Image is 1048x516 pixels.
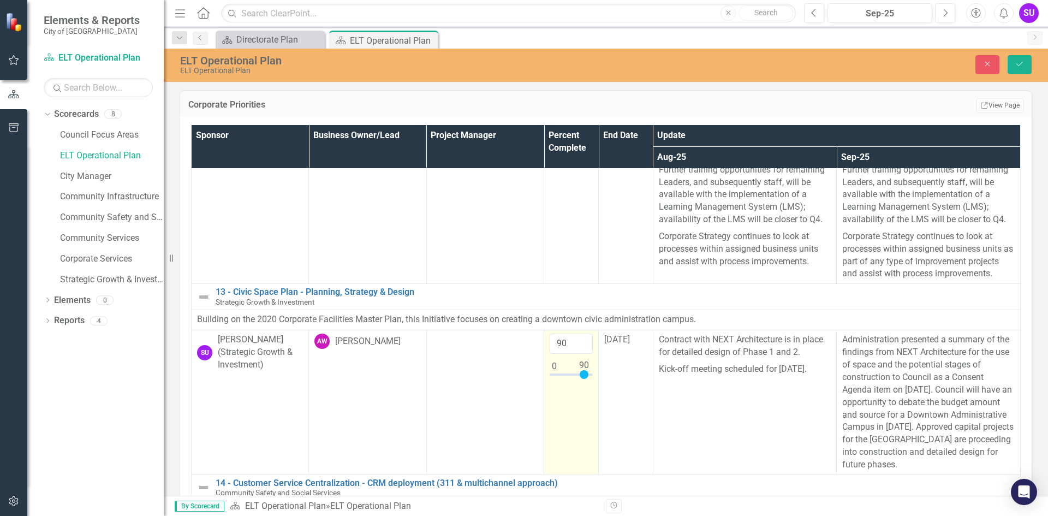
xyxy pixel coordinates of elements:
input: Search Below... [44,78,153,97]
button: Search [739,5,793,21]
span: Community Safety and Social Services [216,488,341,497]
p: Administration presented a summary of the findings from NEXT Architecture for the use of space an... [842,334,1015,471]
div: Directorate Plan [236,33,322,46]
div: SU [197,345,212,360]
div: 0 [96,295,114,305]
a: Reports [54,315,85,327]
input: Search ClearPoint... [221,4,796,23]
a: Elements [54,294,91,307]
a: Community Services [60,232,164,245]
h3: Corporate Priorities [188,100,695,110]
div: » [230,500,598,513]
div: 8 [104,110,122,119]
img: Not Defined [197,481,210,494]
a: Directorate Plan [218,33,322,46]
span: [DATE] [604,334,630,345]
span: By Scorecard [175,501,224,512]
span: Building on the 2020 Corporate Facilities Master Plan, this Initiative focuses on creating a down... [197,314,696,324]
a: View Page [976,98,1023,112]
img: Not Defined [197,290,210,304]
div: ELT Operational Plan [350,34,436,48]
a: Strategic Growth & Investment [60,274,164,286]
a: ELT Operational Plan [60,150,164,162]
a: Corporate Services [60,253,164,265]
div: AW [314,334,330,349]
div: ELT Operational Plan [180,55,658,67]
div: ELT Operational Plan [180,67,658,75]
span: Strategic Growth & Investment [216,298,314,306]
button: SU [1019,3,1039,23]
div: Open Intercom Messenger [1011,479,1037,505]
img: ClearPoint Strategy [5,13,25,32]
p: Corporate Strategy continues to look at processes within assigned business units and assist with ... [659,228,831,268]
p: Kick-off meeting scheduled for [DATE]. [659,361,831,376]
a: Scorecards [54,108,99,121]
p: Further training opportunities for remaining Leaders, and subsequently staff, will be available w... [842,162,1015,228]
a: 14 - Customer Service Centralization - CRM deployment (311 & multichannel approach) [216,478,1015,488]
span: Search [754,8,778,17]
a: Community Infrastructure [60,191,164,203]
div: Sep-25 [831,7,928,20]
a: Community Safety and Social Services [60,211,164,224]
a: ELT Operational Plan [245,501,326,511]
div: [PERSON_NAME] (Strategic Growth & Investment) [218,334,303,371]
a: Council Focus Areas [60,129,164,141]
p: Corporate Strategy continues to look at processes within assigned business units as part of any t... [842,228,1015,280]
p: Further training opportunities for remaining Leaders, and subsequently staff, will be available w... [659,162,831,228]
span: Elements & Reports [44,14,140,27]
div: [PERSON_NAME] [335,335,401,348]
a: ELT Operational Plan [44,52,153,64]
small: City of [GEOGRAPHIC_DATA] [44,27,140,35]
a: City Manager [60,170,164,183]
a: 13 - Civic Space Plan - Planning, Strategy & Design [216,287,1015,297]
button: Sep-25 [827,3,932,23]
div: ELT Operational Plan [330,501,411,511]
div: 4 [90,316,108,325]
p: Contract with NEXT Architecture is in place for detailed design of Phase 1 and 2. [659,334,831,361]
